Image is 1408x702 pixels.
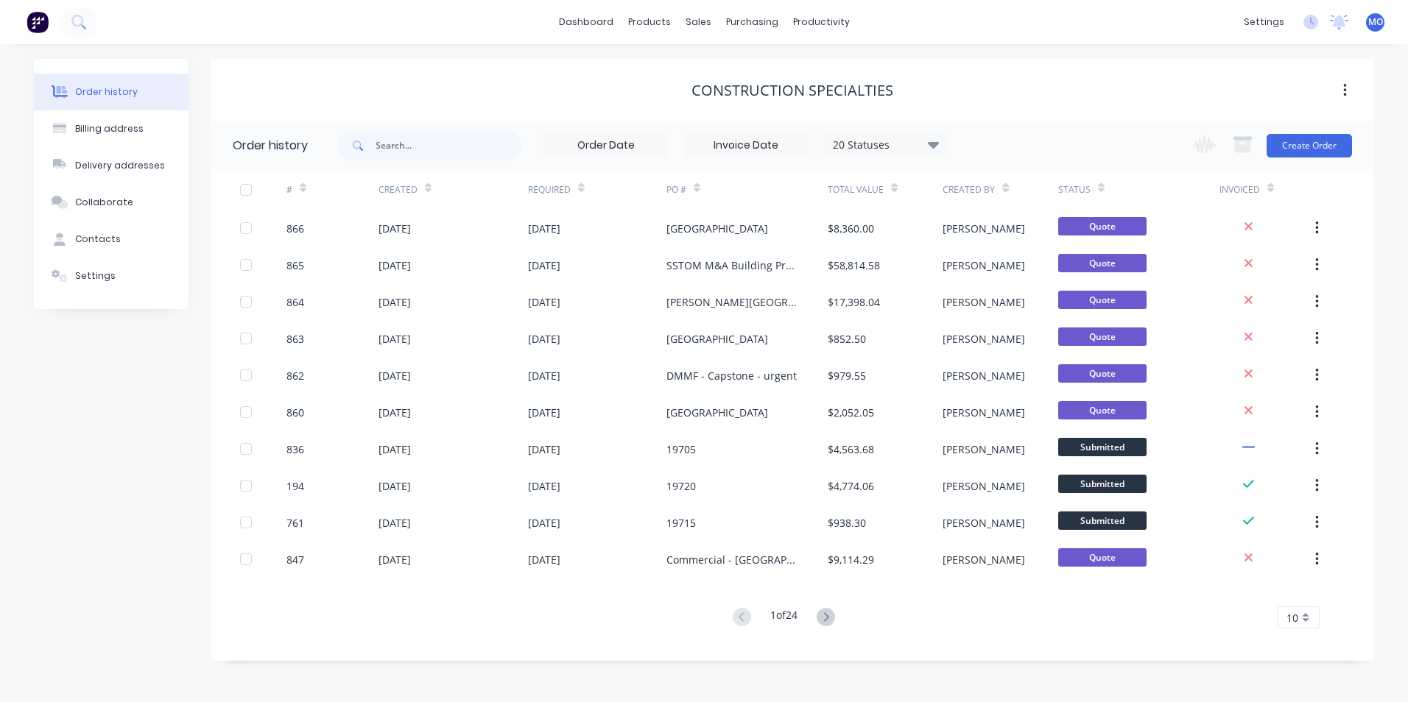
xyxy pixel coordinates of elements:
[379,221,411,236] div: [DATE]
[666,478,696,494] div: 19720
[1267,134,1352,157] button: Create Order
[666,515,696,531] div: 19715
[27,11,49,33] img: Factory
[528,258,560,273] div: [DATE]
[286,405,304,420] div: 860
[528,478,560,494] div: [DATE]
[528,169,666,210] div: Required
[286,478,304,494] div: 194
[286,368,304,383] div: 862
[1058,217,1147,235] span: Quote
[286,442,304,457] div: 836
[1058,401,1147,419] span: Quote
[379,258,411,273] div: [DATE]
[943,442,1025,457] div: [PERSON_NAME]
[34,258,189,294] button: Settings
[828,515,866,531] div: $938.30
[286,552,304,567] div: 847
[828,552,874,567] div: $9,114.29
[286,515,304,531] div: 761
[75,269,116,283] div: Settings
[528,442,560,457] div: [DATE]
[943,294,1025,310] div: [PERSON_NAME]
[828,478,874,494] div: $4,774.06
[666,331,768,347] div: [GEOGRAPHIC_DATA]
[666,368,797,383] div: DMMF - Capstone - urgent
[379,478,411,494] div: [DATE]
[943,478,1025,494] div: [PERSON_NAME]
[528,221,560,236] div: [DATE]
[286,294,304,310] div: 864
[943,552,1025,567] div: [PERSON_NAME]
[34,110,189,147] button: Billing address
[286,183,292,196] div: #
[1058,183,1091,196] div: Status
[286,331,304,347] div: 863
[666,169,828,210] div: PO #
[1236,11,1292,33] div: settings
[75,122,144,135] div: Billing address
[824,137,948,153] div: 20 Statuses
[233,137,308,155] div: Order history
[528,294,560,310] div: [DATE]
[34,221,189,258] button: Contacts
[286,258,304,273] div: 865
[828,183,884,196] div: Total Value
[75,196,133,209] div: Collaborate
[943,405,1025,420] div: [PERSON_NAME]
[552,11,621,33] a: dashboard
[828,169,943,210] div: Total Value
[1219,183,1260,196] div: Invoiced
[376,131,521,160] input: Search...
[379,331,411,347] div: [DATE]
[719,11,786,33] div: purchasing
[1058,327,1147,346] span: Quote
[666,442,696,457] div: 19705
[1058,254,1147,272] span: Quote
[1058,511,1147,530] span: Submitted
[621,11,678,33] div: products
[379,183,418,196] div: Created
[528,331,560,347] div: [DATE]
[666,405,768,420] div: [GEOGRAPHIC_DATA]
[34,74,189,110] button: Order history
[1058,169,1219,210] div: Status
[684,135,808,157] input: Invoice Date
[528,552,560,567] div: [DATE]
[828,258,880,273] div: $58,814.58
[528,183,571,196] div: Required
[1058,548,1147,567] span: Quote
[1058,291,1147,309] span: Quote
[943,169,1057,210] div: Created By
[75,85,138,99] div: Order history
[666,552,798,567] div: Commercial - [GEOGRAPHIC_DATA]
[770,607,798,628] div: 1 of 24
[828,442,874,457] div: $4,563.68
[1219,169,1312,210] div: Invoiced
[828,405,874,420] div: $2,052.05
[828,368,866,383] div: $979.55
[943,368,1025,383] div: [PERSON_NAME]
[943,258,1025,273] div: [PERSON_NAME]
[379,294,411,310] div: [DATE]
[75,159,165,172] div: Delivery addresses
[34,147,189,184] button: Delivery addresses
[943,221,1025,236] div: [PERSON_NAME]
[1058,475,1147,493] span: Submitted
[286,169,379,210] div: #
[666,294,798,310] div: [PERSON_NAME][GEOGRAPHIC_DATA], ([GEOGRAPHIC_DATA])
[379,169,528,210] div: Created
[379,368,411,383] div: [DATE]
[34,184,189,221] button: Collaborate
[666,183,686,196] div: PO #
[528,515,560,531] div: [DATE]
[1286,610,1298,625] span: 10
[528,405,560,420] div: [DATE]
[1058,364,1147,383] span: Quote
[1368,15,1383,29] span: MO
[1058,438,1147,456] span: Submitted
[666,221,768,236] div: [GEOGRAPHIC_DATA]
[379,552,411,567] div: [DATE]
[943,515,1025,531] div: [PERSON_NAME]
[828,331,866,347] div: $852.50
